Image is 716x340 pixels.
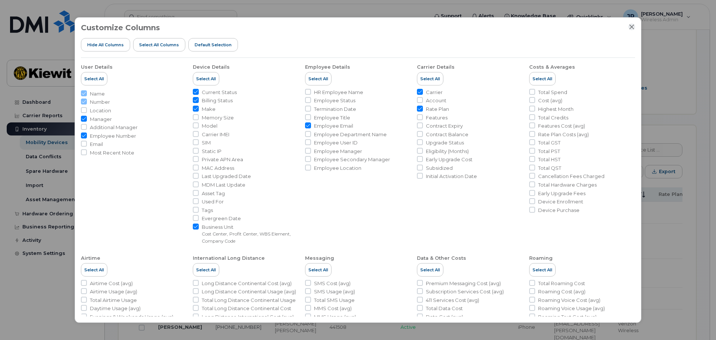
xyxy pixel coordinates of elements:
span: Cancellation Fees Charged [538,173,604,180]
span: Employee Status [314,97,355,104]
span: Used For [202,198,224,205]
span: Premium Messaging Cost (avg) [426,280,501,287]
span: SIM [202,139,211,146]
span: Total Long Distance Continental Usage [202,297,296,304]
span: Employee User ID [314,139,358,146]
span: Termination Date [314,106,356,113]
div: Employee Details [305,64,350,71]
button: Select All [417,263,443,277]
button: Close [628,24,635,30]
span: Total SMS Usage [314,297,355,304]
span: Tags [202,207,213,214]
button: Hide All Columns [81,38,130,52]
span: Early Upgrade Fees [538,190,585,197]
button: Select All [529,263,556,277]
span: Number [90,99,110,106]
span: Roaming Voice Cost (avg) [538,297,600,304]
span: Cost (avg) [538,97,562,104]
small: Cost Center, Profit Center, WBS Element, Company Code [202,231,291,244]
button: Select all Columns [133,38,186,52]
span: Total QST [538,165,561,172]
iframe: Messenger Launcher [684,308,710,334]
span: Location [90,107,111,114]
span: MAC Address [202,165,234,172]
button: Select All [529,72,556,85]
span: Device Enrollment [538,198,583,205]
span: Static IP [202,148,222,155]
span: Evergreen Date [202,215,241,222]
span: HR Employee Name [314,89,363,96]
span: Total Data Cost [426,305,463,312]
span: Device Purchase [538,207,580,214]
span: Total Roaming Cost [538,280,585,287]
span: Features [426,114,447,121]
span: Email [90,141,103,148]
span: Carrier IMEI [202,131,229,138]
span: Default Selection [195,42,232,48]
span: Employee Department Name [314,131,387,138]
span: Asset Tag [202,190,225,197]
span: Evenings & Weekends Usage (avg) [90,314,173,321]
span: Contract Balance [426,131,468,138]
span: Long Distance International Cost (avg) [202,314,294,321]
span: Data Cost (avg) [426,314,463,321]
span: MMS Usage (avg) [314,314,356,321]
span: Employee Manager [314,148,362,155]
span: Select All [84,267,104,273]
span: Total PST [538,148,560,155]
span: Total GST [538,139,560,146]
span: Billing Status [202,97,233,104]
span: Additional Manager [90,124,138,131]
div: Messaging [305,255,334,262]
span: Business Unit [202,224,299,231]
button: Default Selection [188,38,238,52]
div: Device Details [193,64,230,71]
span: Subsidized [426,165,453,172]
div: International Long Distance [193,255,265,262]
span: Account [426,97,446,104]
span: Airtime Usage (avg) [90,288,137,295]
span: Employee Number [90,132,136,140]
span: Total HST [538,156,560,163]
span: Employee Secondary Manager [314,156,390,163]
button: Select All [193,263,219,277]
span: Total Long Distance Continental Cost [202,305,291,312]
span: Private APN Area [202,156,243,163]
span: Early Upgrade Cost [426,156,472,163]
span: Total Hardware Charges [538,181,597,188]
span: Initial Activation Date [426,173,477,180]
span: Roaming Voice Usage (avg) [538,305,605,312]
span: Rate Plan [426,106,449,113]
span: Last Upgraded Date [202,173,251,180]
button: Select All [305,263,332,277]
span: Highest Month [538,106,574,113]
span: Daytime Usage (avg) [90,305,141,312]
span: Select All [308,76,328,82]
span: Total Airtime Usage [90,297,137,304]
div: Data & Other Costs [417,255,466,262]
span: Rate Plan Costs (avg) [538,131,589,138]
div: Costs & Averages [529,64,575,71]
span: Make [202,106,216,113]
button: Select All [193,72,219,85]
h3: Customize Columns [81,24,160,32]
span: Total Credits [538,114,568,121]
button: Select All [81,263,107,277]
span: Eligibility (Months) [426,148,469,155]
span: Hide All Columns [87,42,124,48]
span: MDM Last Update [202,181,245,188]
span: Most Recent Note [90,149,134,156]
span: Upgrade Status [426,139,464,146]
button: Select All [305,72,332,85]
span: Select all Columns [139,42,179,48]
span: Select All [533,76,552,82]
span: Employee Title [314,114,350,121]
button: Select All [81,72,107,85]
button: Select All [417,72,443,85]
span: Long Distance Continental Cost (avg) [202,280,292,287]
span: Select All [84,76,104,82]
span: Subscription Services Cost (avg) [426,288,504,295]
div: User Details [81,64,113,71]
span: SMS Cost (avg) [314,280,351,287]
span: Carrier [426,89,443,96]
